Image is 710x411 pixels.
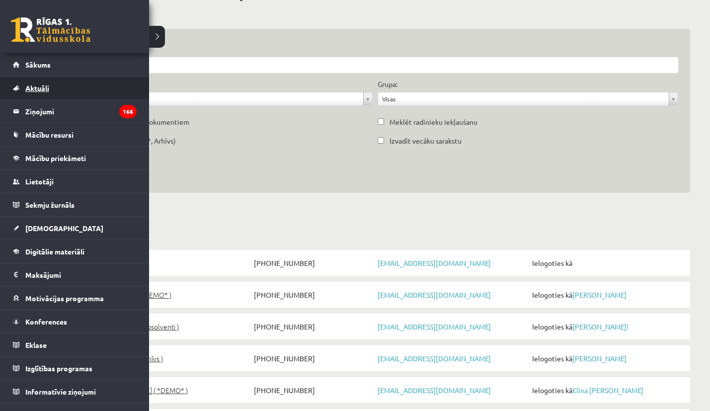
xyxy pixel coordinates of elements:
a: Mācību resursi [13,123,137,146]
span: Sākums [25,60,51,69]
a: Aktuāli [13,77,137,99]
a: [EMAIL_ADDRESS][DOMAIN_NAME] [378,354,491,363]
span: Visas [382,92,665,105]
span: Eklase [25,340,47,349]
span: Aktuāli [25,83,49,92]
label: Meklēt radinieku iekļaušanu [390,117,477,127]
a: Lietotāji [13,170,137,193]
a: Konferences [13,310,137,333]
a: Ziņojumi166 [13,100,137,123]
span: [PHONE_NUMBER] [251,256,375,270]
span: [PHONE_NUMBER] [251,288,375,302]
a: Informatīvie ziņojumi [13,380,137,403]
a: Sekmju žurnāls [13,193,137,216]
span: [DEMOGRAPHIC_DATA] [25,224,103,233]
a: Elīna [PERSON_NAME] ( *DEMO* ) [66,383,251,397]
label: Izvadīt vecāku sarakstu [390,136,462,146]
a: Izglītības programas [13,357,137,380]
span: Ielogoties kā [530,256,684,270]
a: Rādīt visas [72,92,372,105]
a: [PERSON_NAME] [572,290,627,299]
a: Eklase [13,333,137,356]
a: Maksājumi [13,263,137,286]
a: [EMAIL_ADDRESS][DOMAIN_NAME] [378,386,491,395]
span: Informatīvie ziņojumi [25,387,96,396]
span: Mācību resursi [25,130,74,139]
a: [PERSON_NAME]! [572,322,629,331]
span: Ielogoties kā [530,383,684,397]
a: [EMAIL_ADDRESS][DOMAIN_NAME] [378,258,491,267]
span: Sekmju žurnāls [25,200,75,209]
legend: Maksājumi [25,263,137,286]
a: Digitālie materiāli [13,240,137,263]
a: Elīna [PERSON_NAME] [572,386,643,395]
a: Rīgas 1. Tālmācības vidusskola [11,17,90,42]
label: Atslēgvārds: [72,41,678,51]
a: [PERSON_NAME] [572,354,627,363]
a: [DEMOGRAPHIC_DATA] [13,217,137,240]
span: [PHONE_NUMBER] [251,383,375,397]
span: Konferences [25,317,67,326]
span: Rādīt visas [76,92,359,105]
span: [PHONE_NUMBER] [251,351,375,365]
span: Motivācijas programma [25,294,104,303]
span: Mācību priekšmeti [25,154,86,163]
legend: Ziņojumi [25,100,137,123]
span: Izglītības programas [25,364,92,373]
span: [PHONE_NUMBER] [251,320,375,333]
span: Ielogoties kā [530,320,684,333]
a: Visas [378,92,678,105]
a: Mācību priekšmeti [13,147,137,169]
span: Ielogoties kā [530,288,684,302]
span: Lietotāji [25,177,54,186]
a: [EMAIL_ADDRESS][DOMAIN_NAME] [378,322,491,331]
i: 166 [119,105,137,118]
a: Motivācijas programma [13,287,137,310]
a: [PERSON_NAME]! ( Absolventi ) [66,320,251,333]
a: [EMAIL_ADDRESS][DOMAIN_NAME] [378,290,491,299]
span: Digitālie materiāli [25,247,84,256]
label: Grupa: [378,79,397,89]
a: [PERSON_NAME] ( Arhīvs ) [66,351,251,365]
a: [PERSON_NAME] ( *DEMO* ) [66,288,251,302]
a: Sākums [13,53,137,76]
span: Ielogoties kā [530,351,684,365]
